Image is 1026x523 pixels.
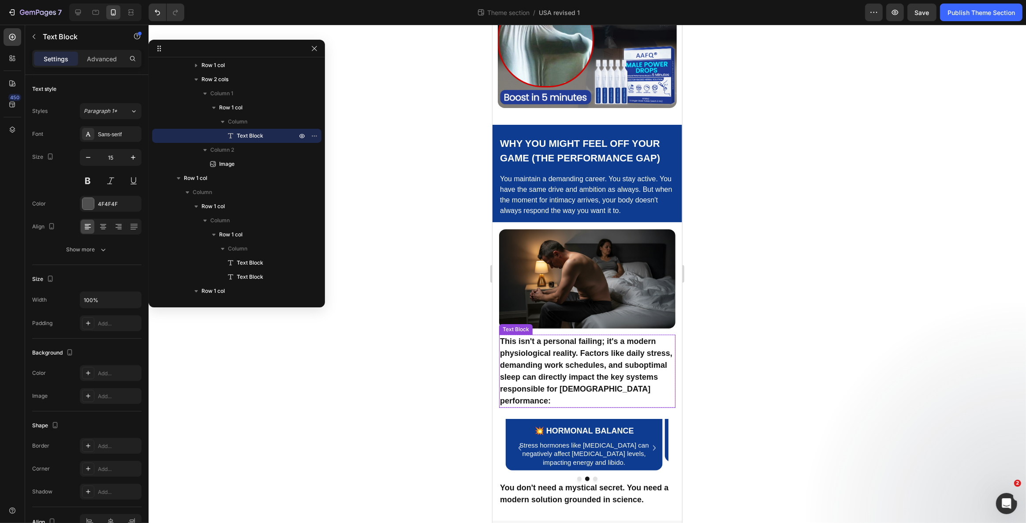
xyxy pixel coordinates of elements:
[539,8,580,17] span: USA revised 1
[940,4,1022,21] button: Publish Theme Section
[32,151,56,163] div: Size
[98,320,139,328] div: Add...
[32,465,50,473] div: Corner
[32,392,48,400] div: Image
[32,85,56,93] div: Text style
[237,131,263,140] span: Text Block
[32,273,56,285] div: Size
[4,4,66,21] button: 7
[149,4,184,21] div: Undo/Redo
[210,216,230,225] span: Column
[210,146,234,154] span: Column 2
[907,4,936,21] button: Save
[184,174,207,183] span: Row 1 col
[87,54,117,64] p: Advanced
[32,488,52,496] div: Shadow
[201,75,228,84] span: Row 2 cols
[219,230,243,239] span: Row 1 col
[84,107,117,115] span: Paragraph 1*
[8,94,21,101] div: 450
[43,31,118,42] p: Text Block
[219,103,243,112] span: Row 1 col
[32,319,52,327] div: Padding
[996,493,1017,514] iframe: Intercom live chat
[201,287,225,295] span: Row 1 col
[237,258,263,267] span: Text Block
[32,347,75,359] div: Background
[237,273,263,281] span: Text Block
[44,54,68,64] p: Settings
[98,392,139,400] div: Add...
[80,103,142,119] button: Paragraph 1*
[32,420,60,432] div: Shape
[58,7,62,18] p: 7
[32,221,57,233] div: Align
[533,8,535,17] span: /
[98,465,139,473] div: Add...
[915,9,929,16] span: Save
[485,8,531,17] span: Theme section
[32,130,43,138] div: Font
[80,292,141,308] input: Auto
[32,242,142,258] button: Show more
[32,442,49,450] div: Border
[948,8,1015,17] div: Publish Theme Section
[210,89,233,98] span: Column 1
[32,296,47,304] div: Width
[98,442,139,450] div: Add...
[193,188,212,197] span: Column
[1014,480,1021,487] span: 2
[228,117,247,126] span: Column
[98,131,139,138] div: Sans-serif
[67,245,108,254] div: Show more
[228,244,247,253] span: Column
[492,25,682,523] iframe: Design area
[32,107,48,115] div: Styles
[32,200,46,208] div: Color
[98,200,139,208] div: 4F4F4F
[201,61,225,70] span: Row 1 col
[98,370,139,377] div: Add...
[32,369,46,377] div: Color
[201,202,225,211] span: Row 1 col
[98,488,139,496] div: Add...
[219,160,235,168] span: Image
